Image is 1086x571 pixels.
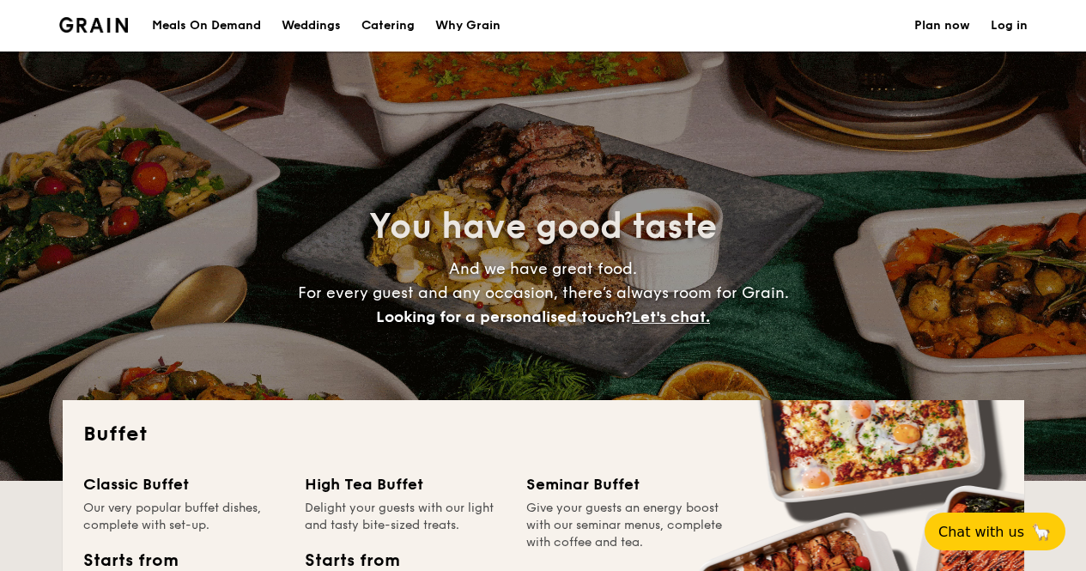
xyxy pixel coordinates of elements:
[1031,522,1052,542] span: 🦙
[59,17,129,33] img: Grain
[83,472,284,496] div: Classic Buffet
[526,500,727,551] div: Give your guests an energy boost with our seminar menus, complete with coffee and tea.
[526,472,727,496] div: Seminar Buffet
[925,513,1065,550] button: Chat with us🦙
[369,206,717,247] span: You have good taste
[938,524,1024,540] span: Chat with us
[59,17,129,33] a: Logotype
[305,472,506,496] div: High Tea Buffet
[298,259,789,326] span: And we have great food. For every guest and any occasion, there’s always room for Grain.
[83,421,1004,448] h2: Buffet
[305,500,506,534] div: Delight your guests with our light and tasty bite-sized treats.
[376,307,632,326] span: Looking for a personalised touch?
[83,500,284,534] div: Our very popular buffet dishes, complete with set-up.
[632,307,710,326] span: Let's chat.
